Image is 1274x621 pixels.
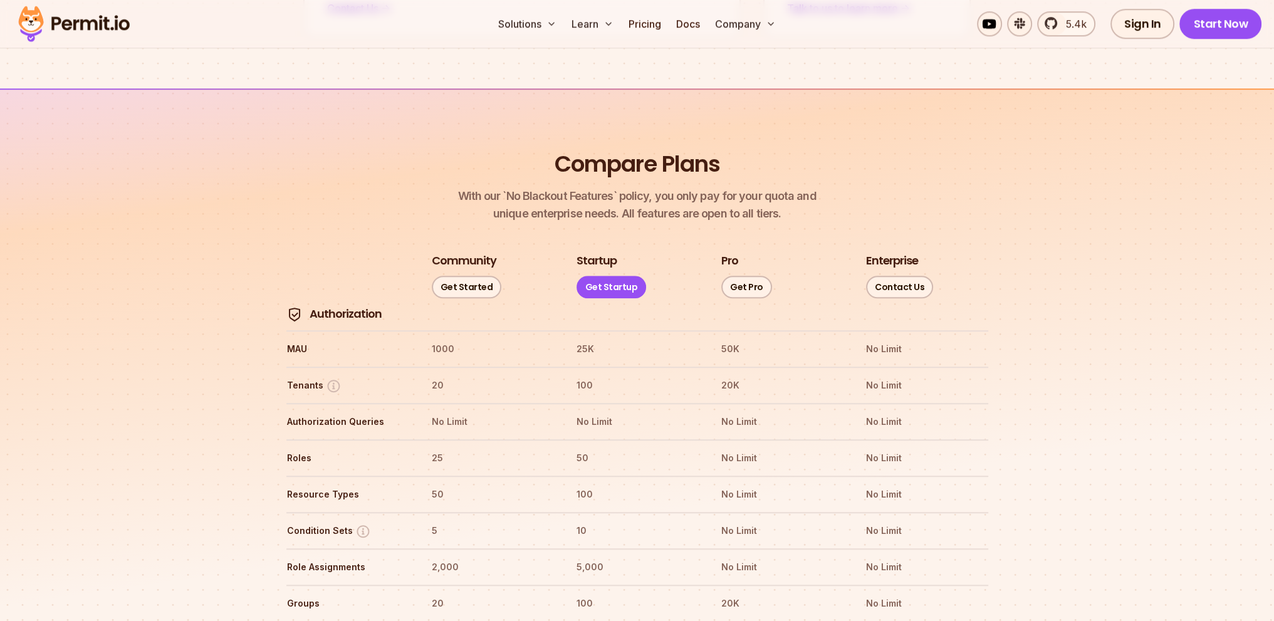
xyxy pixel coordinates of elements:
[432,276,502,298] a: Get Started
[287,523,371,539] button: Condition Sets
[555,149,720,180] h2: Compare Plans
[865,484,988,504] th: No Limit
[431,593,553,613] th: 20
[286,448,409,468] th: Roles
[721,521,843,541] th: No Limit
[721,339,843,359] th: 50K
[1179,9,1261,39] a: Start Now
[721,593,843,613] th: 20K
[721,557,843,577] th: No Limit
[865,521,988,541] th: No Limit
[431,339,553,359] th: 1000
[576,484,698,504] th: 100
[431,484,553,504] th: 50
[624,11,666,36] a: Pricing
[431,557,553,577] th: 2,000
[721,276,772,298] a: Get Pro
[286,412,409,432] th: Authorization Queries
[865,339,988,359] th: No Limit
[1058,16,1087,31] span: 5.4k
[457,187,816,222] p: unique enterprise needs. All features are open to all tiers.
[576,448,698,468] th: 50
[287,378,342,394] button: Tenants
[493,11,561,36] button: Solutions
[431,448,553,468] th: 25
[576,339,698,359] th: 25K
[721,412,843,432] th: No Limit
[287,307,302,322] img: Authorization
[865,557,988,577] th: No Limit
[576,557,698,577] th: 5,000
[286,484,409,504] th: Resource Types
[721,448,843,468] th: No Limit
[865,412,988,432] th: No Limit
[865,375,988,395] th: No Limit
[13,3,135,45] img: Permit logo
[431,375,553,395] th: 20
[576,593,698,613] th: 100
[576,375,698,395] th: 100
[866,276,933,298] a: Contact Us
[721,484,843,504] th: No Limit
[286,557,409,577] th: Role Assignments
[577,276,647,298] a: Get Startup
[286,339,409,359] th: MAU
[577,253,617,269] h3: Startup
[866,253,918,269] h3: Enterprise
[310,306,382,322] h4: Authorization
[721,375,843,395] th: 20K
[576,521,698,541] th: 10
[1037,11,1095,36] a: 5.4k
[567,11,619,36] button: Learn
[671,11,705,36] a: Docs
[865,448,988,468] th: No Limit
[1110,9,1175,39] a: Sign In
[432,253,496,269] h3: Community
[865,593,988,613] th: No Limit
[431,412,553,432] th: No Limit
[710,11,781,36] button: Company
[457,187,816,205] span: With our `No Blackout Features` policy, you only pay for your quota and
[286,593,409,613] th: Groups
[721,253,738,269] h3: Pro
[576,412,698,432] th: No Limit
[431,521,553,541] th: 5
